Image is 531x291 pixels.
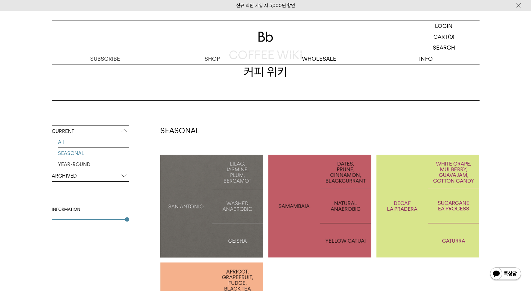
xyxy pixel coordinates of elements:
[489,267,522,282] img: 카카오톡 채널 1:1 채팅 버튼
[58,159,129,170] a: YEAR-ROUND
[373,53,480,64] p: INFO
[433,31,448,42] p: CART
[376,155,480,258] a: 콜롬비아 라 프라데라 디카페인 COLOMBIA LA PRADERA DECAF
[52,206,129,213] div: INFORMATION
[52,170,129,182] p: ARCHIVED
[58,137,129,148] a: All
[52,126,129,137] p: CURRENT
[266,53,373,64] p: WHOLESALE
[236,3,295,8] a: 신규 회원 가입 시 3,000원 할인
[160,126,480,136] h2: SEASONAL
[448,31,454,42] p: (0)
[435,20,453,31] p: LOGIN
[433,42,455,53] p: SEARCH
[52,53,159,64] a: SUBSCRIBE
[408,31,480,42] a: CART (0)
[268,155,371,258] a: 브라질 사맘바이아BRAZIL SAMAMBAIA
[159,53,266,64] a: SHOP
[160,155,263,258] a: 산 안토니오: 게이샤SAN ANTONIO: GEISHA
[258,32,273,42] img: 로고
[58,148,129,159] a: SEASONAL
[408,20,480,31] a: LOGIN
